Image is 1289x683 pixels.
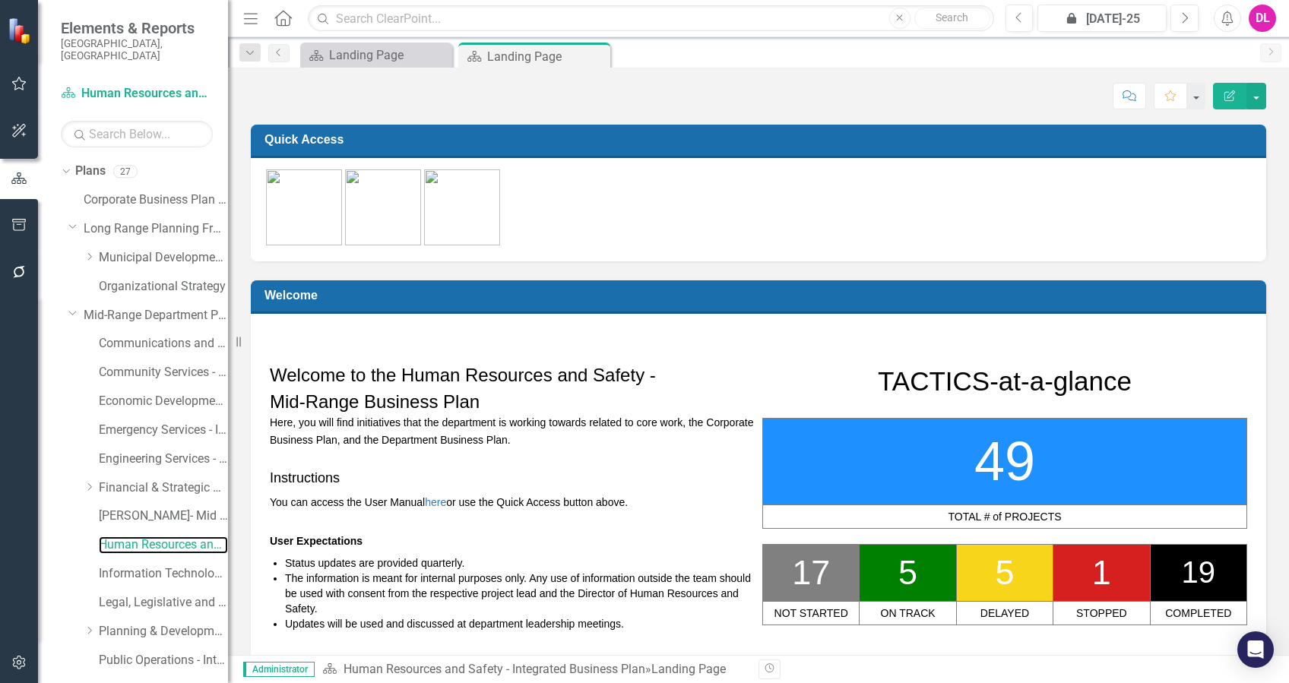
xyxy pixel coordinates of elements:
span: You can access the User Manual or use the Quick Access button above. [270,496,628,508]
a: Engineering Services - Integrated Business Plan [99,451,228,468]
img: ClearPoint Strategy [7,17,34,44]
span: TACTICS-at-a-glance [878,366,1132,396]
a: Legal, Legislative and Records Services - Integrated Business Plan [99,594,228,612]
a: Long Range Planning Framework [84,220,228,238]
div: » [322,661,747,678]
span: DELAYED [980,607,1029,619]
a: Planning & Development - Integrated Business Plan [99,623,228,640]
span: Elements & Reports [61,19,213,37]
span: 19 [1182,555,1216,589]
a: Plans [75,163,106,180]
span: User Expectations [270,535,363,547]
span: NOT STARTED [774,607,848,619]
button: Search [914,8,990,29]
span: COMPLETED [1165,607,1231,619]
a: Community Services - Integrated Business Plan [99,364,228,381]
a: Human Resources and Safety - Integrated Business Plan [344,662,645,676]
a: Corporate Business Plan ([DATE]-[DATE]) [84,191,228,209]
div: [DATE]-25 [1043,10,1161,28]
img: Training-green%20v2.png [424,169,500,245]
a: Economic Development - Integrated Business Plan [99,393,228,410]
h3: Welcome [264,288,1258,302]
a: [PERSON_NAME]- Mid Range Business Plan [99,508,228,525]
a: Public Operations - Integrated Business Plan [99,652,228,669]
a: Communications and Public Affairs - Integrated Business Plan ([DATE]-[DATE]) [99,335,228,353]
a: Human Resources and Safety - Integrated Business Plan [99,536,228,554]
a: Information Technology Services - Integrated Business Plan [99,565,228,583]
span: 1 [1092,553,1111,592]
a: Human Resources and Safety - Integrated Business Plan [61,85,213,103]
input: Search Below... [61,121,213,147]
img: Assignments.png [345,169,421,245]
li: Status updates are provided quarterly. [285,555,755,571]
a: Municipal Development Plans [99,249,228,267]
span: TOTAL # of PROJECTS [948,511,1061,523]
a: here [425,496,446,508]
button: [DATE]-25 [1037,5,1167,32]
span: 5 [898,553,917,592]
a: Mid-Range Department Plans [84,307,228,324]
span: Welcome to the Human Resources and Safety - [270,365,656,385]
h3: Quick Access [264,132,1258,147]
span: Administrator [243,662,315,677]
span: 17 [792,553,830,592]
li: The information is meant for internal purposes only. Any use of information outside the team shou... [285,571,755,616]
span: STOPPED [1076,607,1127,619]
div: 27 [113,165,138,178]
span: ON TRACK [881,607,936,619]
div: Open Intercom Messenger [1237,631,1274,668]
div: Landing Page [487,47,606,66]
span: Mid-Range Business Plan [270,391,480,412]
span: 49 [974,431,1035,492]
span: Here, you will find initiatives that the department is working towards related to core work, the ... [270,398,754,485]
a: Financial & Strategic Services - Integrated Business Plan [99,479,228,497]
img: CBP-green%20v2.png [266,169,342,245]
div: Landing Page [651,662,726,676]
span: 5 [995,553,1014,592]
input: Search ClearPoint... [308,5,993,32]
a: Emergency Services - Integrated Business Plan [99,422,228,439]
button: DL [1249,5,1276,32]
li: Updates will be used and discussed at department leadership meetings. [285,616,755,631]
div: Landing Page [329,46,448,65]
a: Landing Page [304,46,448,65]
small: [GEOGRAPHIC_DATA], [GEOGRAPHIC_DATA] [61,37,213,62]
span: Instructions [270,470,340,485]
a: Organizational Strategy [99,278,228,296]
span: Search [936,11,968,24]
